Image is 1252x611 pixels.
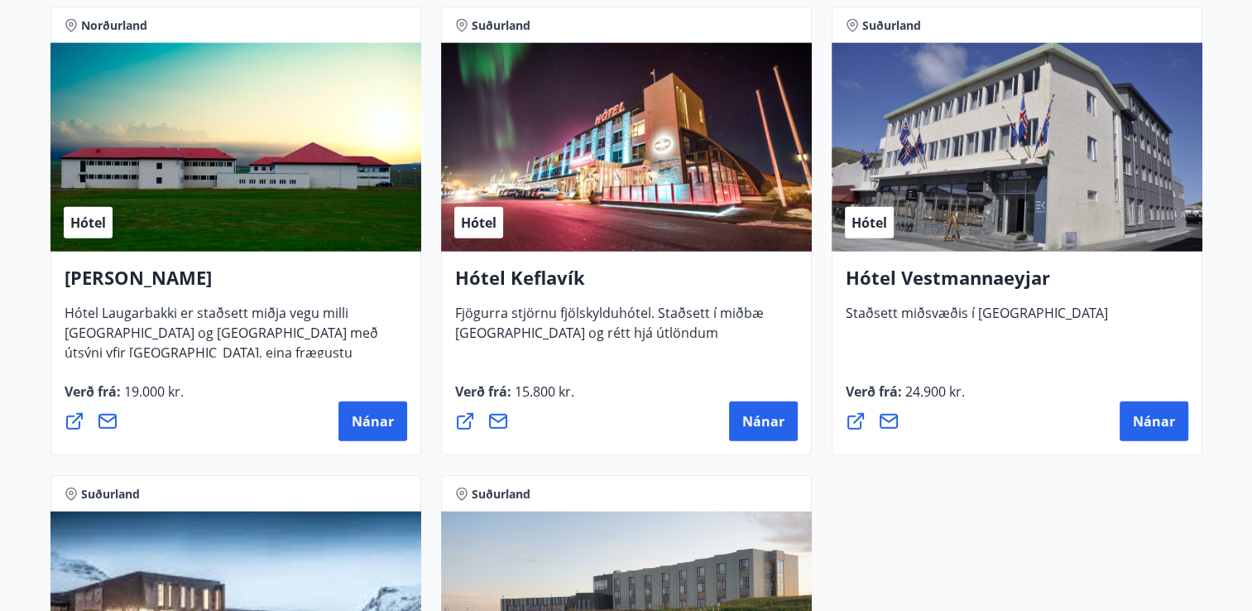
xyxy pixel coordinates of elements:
[461,214,496,232] span: Hótel
[81,17,147,34] span: Norðurland
[455,265,798,303] h4: Hótel Keflavík
[65,382,184,414] span: Verð frá :
[846,304,1108,335] span: Staðsett miðsvæðis í [GEOGRAPHIC_DATA]
[1120,402,1188,441] button: Nánar
[742,412,784,431] span: Nánar
[846,382,965,414] span: Verð frá :
[70,214,106,232] span: Hótel
[902,382,965,401] span: 24.900 kr.
[65,265,407,303] h4: [PERSON_NAME]
[81,486,140,503] span: Suðurland
[846,265,1188,303] h4: Hótel Vestmannaeyjar
[352,412,394,431] span: Nánar
[472,17,530,34] span: Suðurland
[729,402,798,441] button: Nánar
[455,304,764,355] span: Fjögurra stjörnu fjölskylduhótel. Staðsett í miðbæ [GEOGRAPHIC_DATA] og rétt hjá útlöndum
[472,486,530,503] span: Suðurland
[511,382,574,401] span: 15.800 kr.
[1133,412,1175,431] span: Nánar
[455,382,574,414] span: Verð frá :
[338,402,407,441] button: Nánar
[121,382,184,401] span: 19.000 kr.
[851,214,887,232] span: Hótel
[65,304,378,395] span: Hótel Laugarbakki er staðsett miðja vegu milli [GEOGRAPHIC_DATA] og [GEOGRAPHIC_DATA] með útsýni ...
[862,17,921,34] span: Suðurland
